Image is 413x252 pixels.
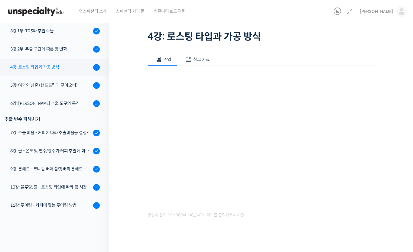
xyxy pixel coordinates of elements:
[10,64,91,70] div: 4강: 로스팅 타입과 가공 방식
[55,201,63,206] span: 대화
[10,184,91,190] div: 10강: 블루밍, 뜸 - 로스팅 타입에 따라 뜸 시간을 다르게 해야 하는 이유
[10,129,91,136] div: 7강: 추출 비율 - 커피에 따라 추출비율을 설정하는 방법
[10,46,91,52] div: 3강 2부: 추출 구간에 따른 맛 변화
[193,57,210,62] span: 참고 자료
[148,213,244,218] span: 영상이 끊기[DEMOGRAPHIC_DATA] 여기를 클릭해주세요
[5,115,100,123] div: 추출 변수 파헤치기
[148,31,377,42] h1: 4강: 로스팅 타입과 가공 방식
[78,192,116,207] a: 설정
[10,100,91,107] div: 6강: [PERSON_NAME] 추출 도구의 특징
[163,57,171,62] span: 수업
[10,166,91,172] div: 9강: 분쇄도 - 코니컬 버와 플랫 버의 분쇄도 차이는 왜 추출 결과물에 영향을 미치는가
[2,192,40,207] a: 홈
[10,202,91,208] div: 11강: 푸어링 - 커피에 맞는 푸어링 방법
[19,201,23,205] span: 홈
[10,82,91,89] div: 5강: 여과와 침출 (핸드드립과 푸어오버)
[360,9,393,14] span: [PERSON_NAME]
[10,27,91,34] div: 3강 1부: TDS와 추출 수율
[40,192,78,207] a: 대화
[10,147,91,154] div: 8강: 물 - 온도 및 연수/경수가 커피 추출에 미치는 영향
[93,201,101,205] span: 설정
